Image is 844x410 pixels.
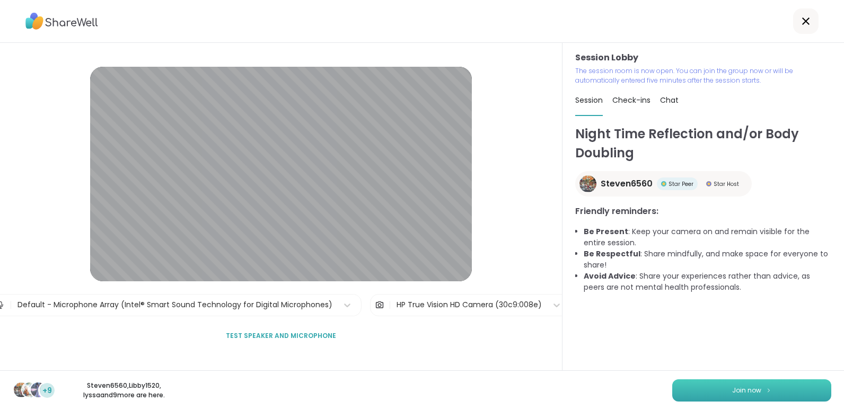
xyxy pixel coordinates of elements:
[766,387,772,393] img: ShareWell Logomark
[584,248,640,259] b: Be Respectful
[222,325,340,347] button: Test speaker and microphone
[10,295,12,316] span: |
[672,379,831,402] button: Join now
[65,381,183,400] p: Steven6560 , Libby1520 , lyssa and 9 more are here.
[375,295,384,316] img: Camera
[575,205,831,218] h3: Friendly reminders:
[575,124,831,163] h1: Night Time Reflection and/or Body Doubling
[575,171,752,197] a: Steven6560Steven6560Star PeerStar PeerStar HostStar Host
[669,180,693,188] span: Star Peer
[389,295,391,316] span: |
[397,299,542,310] div: HP True Vision HD Camera (30c9:008e)
[714,180,739,188] span: Star Host
[579,175,596,192] img: Steven6560
[584,271,831,293] li: : Share your experiences rather than advice, as peers are not mental health professionals.
[584,226,628,237] b: Be Present
[31,382,46,397] img: lyssa
[732,386,761,395] span: Join now
[22,382,37,397] img: Libby1520
[575,95,603,105] span: Session
[584,271,636,281] b: Avoid Advice
[17,299,332,310] div: Default - Microphone Array (Intel® Smart Sound Technology for Digital Microphones)
[660,95,679,105] span: Chat
[14,382,29,397] img: Steven6560
[584,248,831,271] li: : Share mindfully, and make space for everyone to share!
[584,226,831,248] li: : Keep your camera on and remain visible for the entire session.
[612,95,650,105] span: Check-ins
[661,181,666,186] img: Star Peer
[42,385,52,396] span: +9
[25,9,98,33] img: ShareWell Logo
[601,177,653,190] span: Steven6560
[706,181,711,186] img: Star Host
[575,51,831,64] h3: Session Lobby
[575,66,831,85] p: The session room is now open. You can join the group now or will be automatically entered five mi...
[226,331,336,341] span: Test speaker and microphone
